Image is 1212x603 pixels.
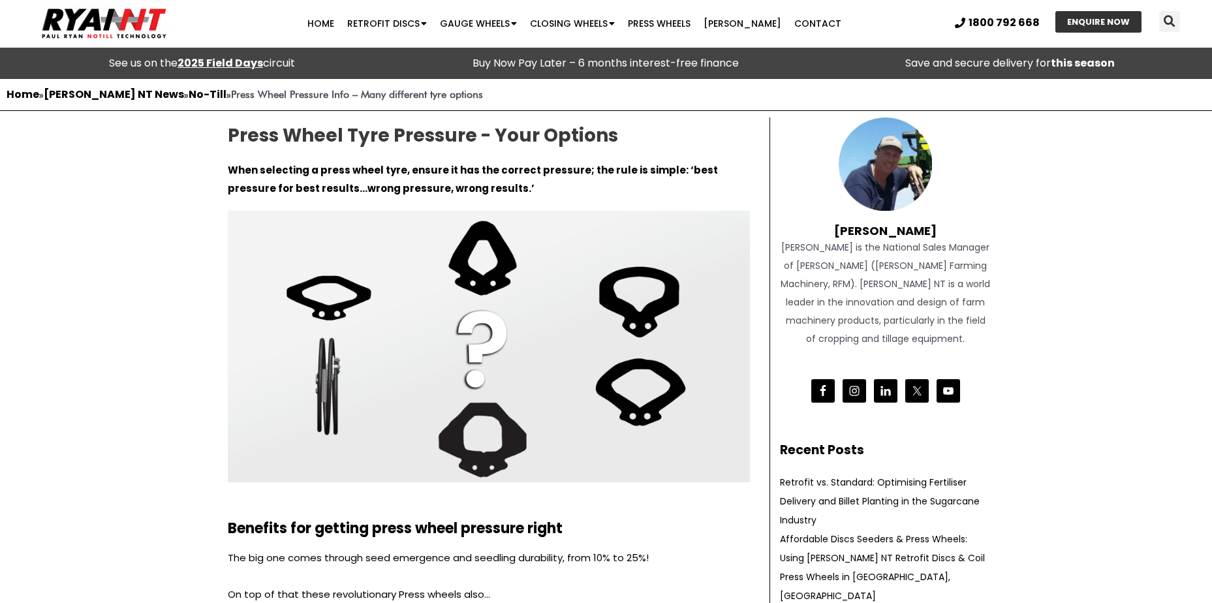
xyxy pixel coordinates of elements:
[780,441,991,460] h2: Recent Posts
[228,124,750,147] h2: Press Wheel Tyre Pressure - Your Options
[780,533,985,602] a: Affordable Discs Seeders & Press Wheels: Using [PERSON_NAME] NT Retrofit Discs & Coil Press Wheel...
[231,88,483,100] strong: Press Wheel Pressure Info – Many different tyre options
[301,10,341,37] a: Home
[7,54,397,72] div: See us on the circuit
[780,476,980,527] a: Retrofit vs. Standard: Optimising Fertiliser Delivery and Billet Planting in the Sugarcane Industry
[1051,55,1115,70] strong: this season
[1159,11,1180,32] div: Search
[341,10,433,37] a: Retrofit Discs
[788,10,848,37] a: Contact
[780,238,991,348] div: [PERSON_NAME] is the National Sales Manager of [PERSON_NAME] ([PERSON_NAME] Farming Machinery, RF...
[433,10,523,37] a: Gauge Wheels
[189,87,226,102] a: No-Till
[235,10,914,37] nav: Menu
[44,87,184,102] a: [PERSON_NAME] NT News
[523,10,621,37] a: Closing Wheels
[39,3,170,44] img: Ryan NT logo
[697,10,788,37] a: [PERSON_NAME]
[1067,18,1130,26] span: ENQUIRE NOW
[7,87,39,102] a: Home
[815,54,1205,72] p: Save and secure delivery for
[411,54,801,72] p: Buy Now Pay Later – 6 months interest-free finance
[7,88,483,100] span: » » »
[178,55,263,70] a: 2025 Field Days
[228,521,750,536] h2: Benefits for getting press wheel pressure right
[228,549,750,567] p: The big one comes through seed emergence and seedling durability, from 10% to 25%!
[228,211,750,482] img: RYAN NT Press wheel pressure tyre options banner - coil wheel
[969,18,1040,28] span: 1800 792 668
[1055,11,1142,33] a: ENQUIRE NOW
[955,18,1040,28] a: 1800 792 668
[780,211,991,238] h4: [PERSON_NAME]
[228,163,718,195] strong: When selecting a press wheel tyre, ensure it has the correct pressure; the rule is simple: ‘best ...
[621,10,697,37] a: Press Wheels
